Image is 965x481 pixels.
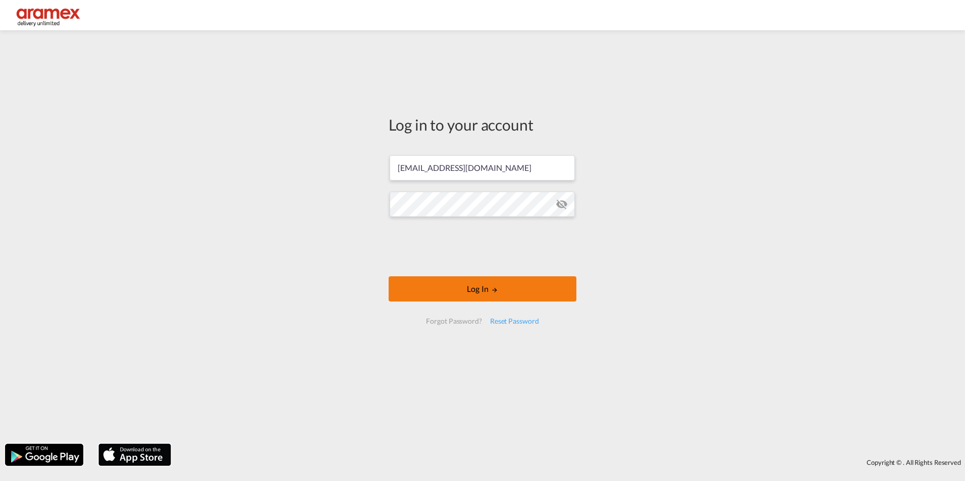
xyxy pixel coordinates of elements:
[422,312,486,330] div: Forgot Password?
[389,276,576,302] button: LOGIN
[15,4,83,27] img: dca169e0c7e311edbe1137055cab269e.png
[389,114,576,135] div: Log in to your account
[4,443,84,467] img: google.png
[486,312,543,330] div: Reset Password
[390,155,575,181] input: Enter email/phone number
[176,454,965,471] div: Copyright © . All Rights Reserved
[97,443,172,467] img: apple.png
[556,198,568,210] md-icon: icon-eye-off
[406,227,559,266] iframe: reCAPTCHA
